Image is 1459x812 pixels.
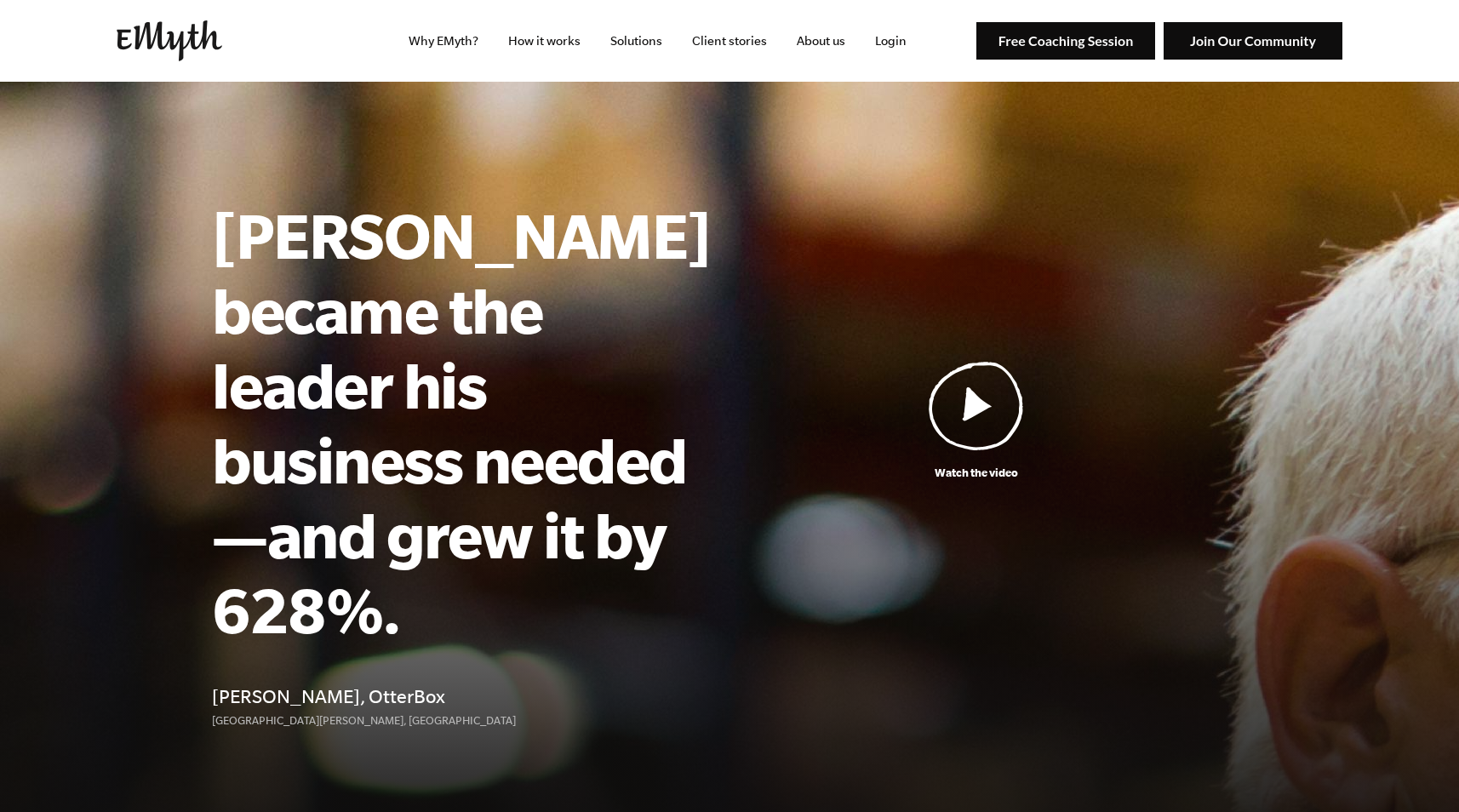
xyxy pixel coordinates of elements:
[929,361,1024,450] img: Play Video
[706,361,1247,482] a: Watch the video
[212,712,706,729] p: [GEOGRAPHIC_DATA][PERSON_NAME], [GEOGRAPHIC_DATA]
[706,464,1247,482] p: Watch the video
[1164,22,1342,60] img: Join Our Community
[212,197,706,647] h1: [PERSON_NAME] became the leader his business needed—and grew it by 628%.
[117,20,222,61] img: EMyth
[212,681,706,712] h4: [PERSON_NAME], OtterBox
[976,22,1155,60] img: Free Coaching Session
